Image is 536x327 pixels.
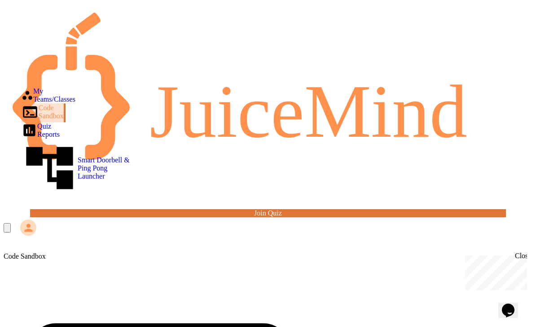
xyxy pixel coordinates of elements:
[22,122,60,140] a: Quiz Reports
[22,140,134,198] a: Smart Doorbell & Ping Pong Launcher
[22,140,134,196] div: Smart Doorbell & Ping Pong Launcher
[22,103,64,121] div: Code Sandbox
[4,252,532,260] div: Code Sandbox
[13,13,523,160] img: logo-orange.svg
[22,103,66,122] a: Code Sandbox
[22,122,60,139] div: Quiz Reports
[498,291,527,318] iframe: chat widget
[4,223,11,233] div: My Notifications
[22,87,75,103] a: My Teams/Classes
[461,252,527,290] iframe: chat widget
[4,4,62,57] div: Chat with us now!Close
[11,217,39,238] div: My Account
[30,209,506,217] a: Join Quiz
